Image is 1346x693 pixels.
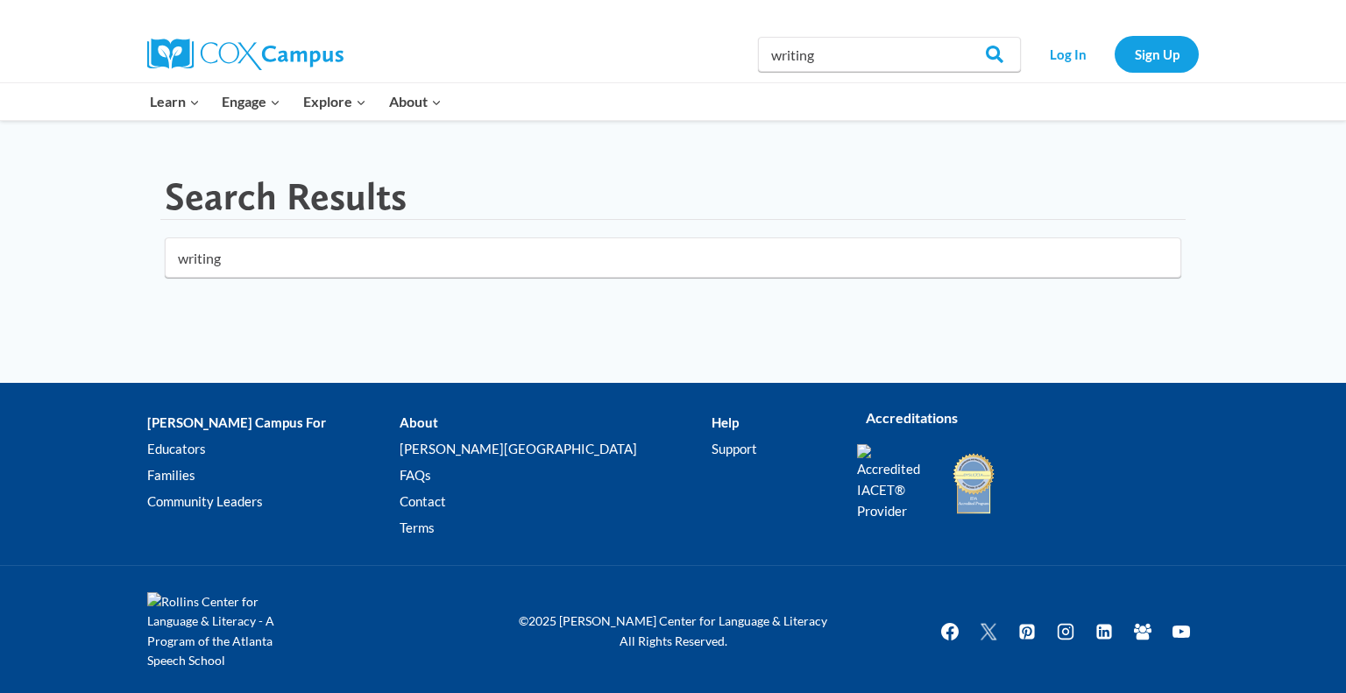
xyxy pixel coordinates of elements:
[758,37,1021,72] input: Search Cox Campus
[400,514,711,541] a: Terms
[147,39,344,70] img: Cox Campus
[952,451,995,516] img: IDA Accredited
[978,621,999,641] img: Twitter X icon white
[1087,614,1122,649] a: Linkedin
[150,90,200,113] span: Learn
[400,488,711,514] a: Contact
[147,488,400,514] a: Community Leaders
[1030,36,1199,72] nav: Secondary Navigation
[400,435,711,462] a: [PERSON_NAME][GEOGRAPHIC_DATA]
[165,173,407,220] h1: Search Results
[138,83,452,120] nav: Primary Navigation
[1164,614,1199,649] a: YouTube
[389,90,442,113] span: About
[303,90,366,113] span: Explore
[1048,614,1083,649] a: Instagram
[932,614,967,649] a: Facebook
[165,237,1181,278] input: Search for...
[866,409,958,426] strong: Accreditations
[507,612,839,651] p: ©2025 [PERSON_NAME] Center for Language & Literacy All Rights Reserved.
[971,614,1006,649] a: Twitter
[222,90,280,113] span: Engage
[712,435,831,462] a: Support
[1009,614,1045,649] a: Pinterest
[147,435,400,462] a: Educators
[147,592,305,671] img: Rollins Center for Language & Literacy - A Program of the Atlanta Speech School
[147,462,400,488] a: Families
[857,444,932,521] img: Accredited IACET® Provider
[1030,36,1106,72] a: Log In
[1125,614,1160,649] a: Facebook Group
[400,462,711,488] a: FAQs
[1115,36,1199,72] a: Sign Up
